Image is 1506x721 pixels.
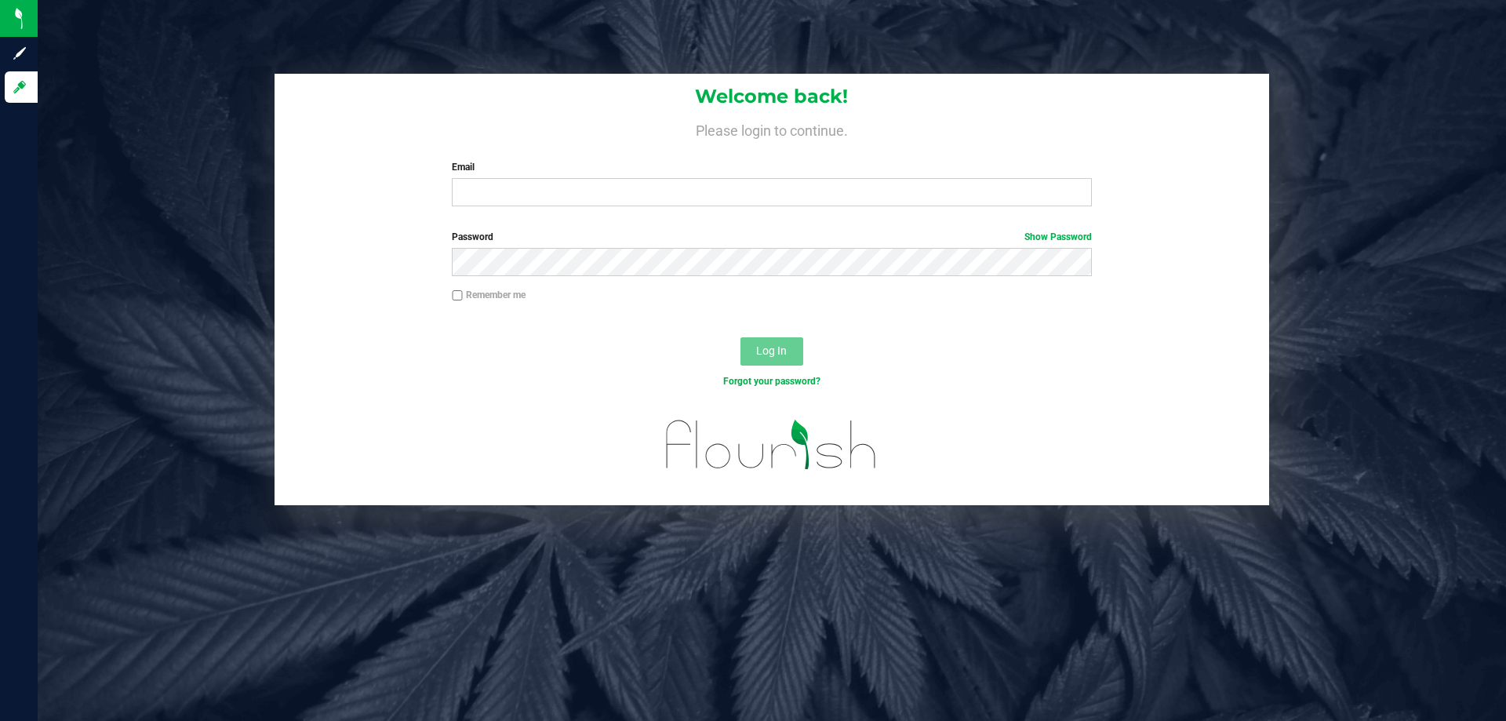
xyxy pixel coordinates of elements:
[452,288,526,302] label: Remember me
[452,160,1091,174] label: Email
[452,290,463,301] input: Remember me
[12,46,27,61] inline-svg: Sign up
[275,86,1269,107] h1: Welcome back!
[275,119,1269,138] h4: Please login to continue.
[756,344,787,357] span: Log In
[723,376,820,387] a: Forgot your password?
[647,405,896,485] img: flourish_logo.svg
[1024,231,1092,242] a: Show Password
[452,231,493,242] span: Password
[740,337,803,366] button: Log In
[12,79,27,95] inline-svg: Log in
